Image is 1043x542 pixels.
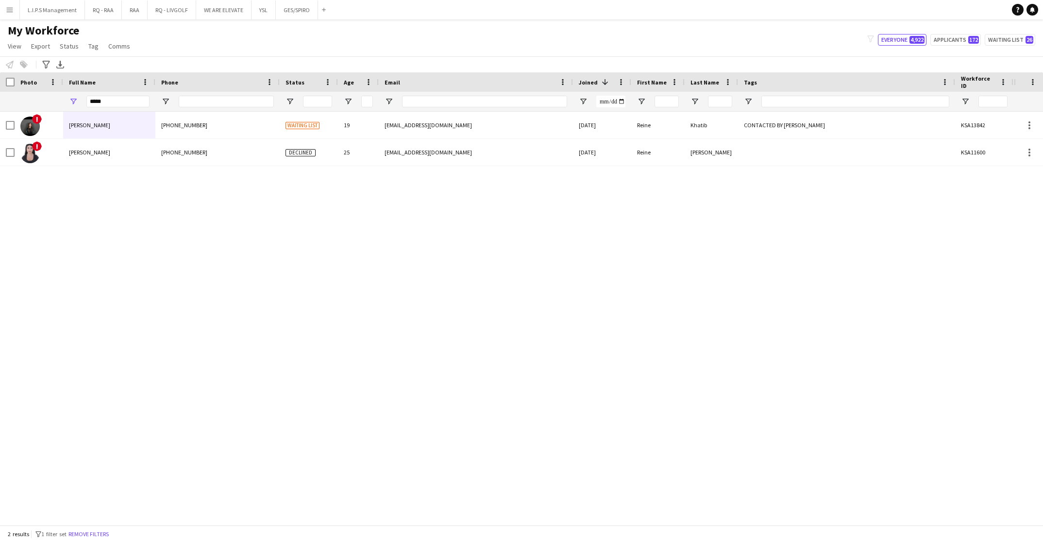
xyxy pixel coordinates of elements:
[60,42,79,51] span: Status
[69,121,110,129] span: [PERSON_NAME]
[985,34,1035,46] button: Waiting list26
[379,112,573,138] div: [EMAIL_ADDRESS][DOMAIN_NAME]
[84,40,102,52] a: Tag
[86,96,150,107] input: Full Name Filter Input
[8,42,21,51] span: View
[286,149,316,156] span: Declined
[573,112,631,138] div: [DATE]
[402,96,567,107] input: Email Filter Input
[344,97,353,106] button: Open Filter Menu
[631,112,685,138] div: Reine
[637,97,646,106] button: Open Filter Menu
[968,36,979,44] span: 172
[579,79,598,86] span: Joined
[4,40,25,52] a: View
[596,96,625,107] input: Joined Filter Input
[108,42,130,51] span: Comms
[738,112,955,138] div: CONTACTED BY [PERSON_NAME]
[573,139,631,166] div: [DATE]
[744,79,757,86] span: Tags
[286,79,304,86] span: Status
[909,36,925,44] span: 4,922
[85,0,122,19] button: RQ - RAA
[961,97,970,106] button: Open Filter Menu
[690,97,699,106] button: Open Filter Menu
[286,97,294,106] button: Open Filter Menu
[20,79,37,86] span: Photo
[708,96,732,107] input: Last Name Filter Input
[27,40,54,52] a: Export
[67,529,111,540] button: Remove filters
[8,23,79,38] span: My Workforce
[631,139,685,166] div: Reine
[41,530,67,538] span: 1 filter set
[196,0,252,19] button: WE ARE ELEVATE
[385,79,400,86] span: Email
[31,42,50,51] span: Export
[955,139,1013,166] div: KSA11600
[155,112,280,138] div: [PHONE_NUMBER]
[978,96,1008,107] input: Workforce ID Filter Input
[286,122,320,129] span: Waiting list
[161,97,170,106] button: Open Filter Menu
[385,97,393,106] button: Open Filter Menu
[88,42,99,51] span: Tag
[155,139,280,166] div: [PHONE_NUMBER]
[1026,36,1033,44] span: 26
[303,96,332,107] input: Status Filter Input
[148,0,196,19] button: RQ - LIVGOLF
[20,117,40,136] img: Reine Khatib
[122,0,148,19] button: RAA
[32,141,42,151] span: !
[379,139,573,166] div: [EMAIL_ADDRESS][DOMAIN_NAME]
[32,114,42,124] span: !
[69,79,96,86] span: Full Name
[761,96,949,107] input: Tags Filter Input
[20,144,40,163] img: Reine Yaacoub
[361,96,373,107] input: Age Filter Input
[955,112,1013,138] div: KSA13842
[344,79,354,86] span: Age
[338,139,379,166] div: 25
[69,149,110,156] span: [PERSON_NAME]
[961,75,996,89] span: Workforce ID
[878,34,926,46] button: Everyone4,922
[579,97,588,106] button: Open Filter Menu
[69,97,78,106] button: Open Filter Menu
[744,97,753,106] button: Open Filter Menu
[685,139,738,166] div: [PERSON_NAME]
[252,0,276,19] button: YSL
[40,59,52,70] app-action-btn: Advanced filters
[20,0,85,19] button: L.I.P.S Management
[690,79,719,86] span: Last Name
[685,112,738,138] div: Khatib
[338,112,379,138] div: 19
[56,40,83,52] a: Status
[104,40,134,52] a: Comms
[161,79,178,86] span: Phone
[179,96,274,107] input: Phone Filter Input
[655,96,679,107] input: First Name Filter Input
[637,79,667,86] span: First Name
[276,0,318,19] button: GES/SPIRO
[54,59,66,70] app-action-btn: Export XLSX
[930,34,981,46] button: Applicants172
